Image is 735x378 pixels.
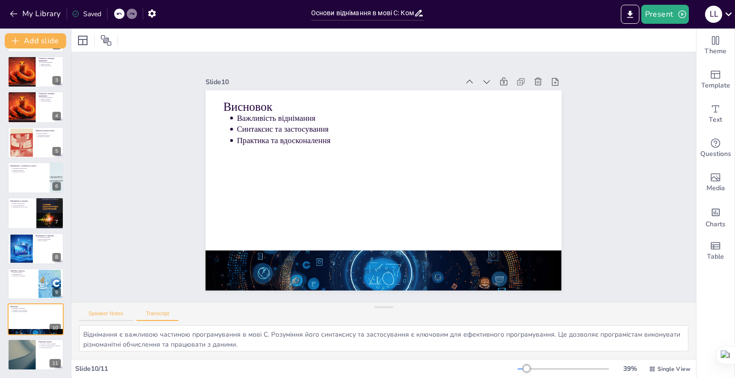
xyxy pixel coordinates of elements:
div: 5 [52,147,61,155]
p: Важливість тестування [12,275,36,277]
p: Приклад використання [36,129,61,132]
div: https://cdn.sendsteps.com/images/logo/sendsteps_logo_white.pnghttps://cdn.sendsteps.com/images/lo... [8,162,64,194]
p: Складні обчислення [12,169,47,171]
p: Уникнення збоїв [12,273,36,275]
div: https://cdn.sendsteps.com/images/logo/sendsteps_logo_white.pnghttps://cdn.sendsteps.com/images/lo... [8,91,64,123]
div: 10 [49,324,61,332]
p: Практика та вдосконалення [295,48,531,261]
p: Доступ до елементів [12,204,33,206]
p: Повторне використання [38,238,61,240]
p: Практика та вдосконалення [12,310,61,312]
p: Підтримка дробових чисел [12,167,47,169]
button: Present [641,5,689,24]
span: Questions [700,149,731,159]
p: Висновок [10,305,61,308]
p: Висновок [306,12,555,239]
div: 39 % [618,364,641,373]
p: Синтаксис віднімання [40,97,61,99]
p: Практика в різних сценаріях [40,343,61,345]
div: Add a table [696,234,735,268]
p: Віднімання з плаваючою комою [10,165,47,167]
p: Синтаксис віднімання [40,61,61,63]
button: Speaker Notes [79,310,133,321]
div: Saved [72,10,101,19]
div: 11 [49,359,61,368]
button: My Library [7,6,65,21]
p: Використання масивів [12,203,33,205]
p: Розвиток впевненості [40,347,61,349]
p: Збереження результату [12,171,47,173]
div: Slide 10 / 11 [75,364,518,373]
p: Легкість читання [38,240,61,242]
button: L L [705,5,722,24]
div: 3 [52,76,61,85]
span: Text [709,115,722,125]
div: 11 [8,339,64,370]
p: Уникнення помилок [40,100,61,102]
div: 8 [52,253,61,262]
p: Змінні в операції [40,98,61,100]
div: 6 [52,182,61,191]
div: Add charts and graphs [696,200,735,234]
p: Перевірка значень [12,271,36,273]
div: 4 [52,112,61,120]
p: Важливість практики [38,136,61,137]
textarea: Віднімання є важливою частиною програмування в мові С. Розуміння його синтаксису та застосування ... [79,325,688,351]
div: Add images, graphics, shapes or video [696,165,735,200]
span: Theme [705,46,726,57]
div: https://cdn.sendsteps.com/images/logo/sendsteps_logo_white.pnghttps://cdn.sendsteps.com/images/lo... [8,197,64,229]
p: Синтаксис та застосування [303,39,539,253]
p: Віднімання та функції [36,234,61,237]
button: Transcript [137,310,179,321]
button: Export to PowerPoint [621,5,639,24]
p: Важливість віднімання [12,307,61,309]
div: Change the overall theme [696,29,735,63]
p: Простий приклад [38,132,61,134]
div: https://cdn.sendsteps.com/images/logo/sendsteps_logo_white.pnghttps://cdn.sendsteps.com/images/lo... [8,127,64,158]
p: Синтаксис та застосування [12,309,61,310]
button: Add slide [5,33,66,48]
div: https://cdn.sendsteps.com/images/logo/sendsteps_logo_white.pnghttps://cdn.sendsteps.com/images/lo... [8,233,64,264]
div: 10 [8,303,64,335]
div: https://cdn.sendsteps.com/images/logo/sendsteps_logo_white.pnghttps://cdn.sendsteps.com/images/lo... [8,56,64,87]
p: Збереження результату [38,134,61,136]
input: Insert title [311,6,414,20]
p: Важливість віднімання [310,31,546,244]
div: Add ready made slides [696,63,735,97]
div: Get real-time input from your audience [696,131,735,165]
span: Media [706,183,725,194]
span: Table [707,252,724,262]
span: Single View [657,365,690,373]
div: Add text boxes [696,97,735,131]
div: 9 [8,268,64,300]
p: Синтаксис команди віднімання [39,57,61,62]
span: Template [701,80,730,91]
p: Структурованість коду [38,236,61,238]
p: Використання віднімання в проектах [40,345,61,347]
p: Віднімання в масивах [10,200,33,203]
span: Charts [706,219,725,230]
div: Layout [75,33,90,48]
div: 7 [52,218,61,226]
div: 9 [52,288,61,297]
span: Position [100,35,112,46]
p: Подальші кроки [39,340,61,343]
p: Обробка помилок [10,270,36,272]
p: Різноманітність застосувань [12,206,33,208]
div: L L [705,6,722,23]
p: Синтаксис команди віднімання [39,92,61,97]
p: Змінні в операції [40,63,61,65]
p: Уникнення помилок [40,65,61,67]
